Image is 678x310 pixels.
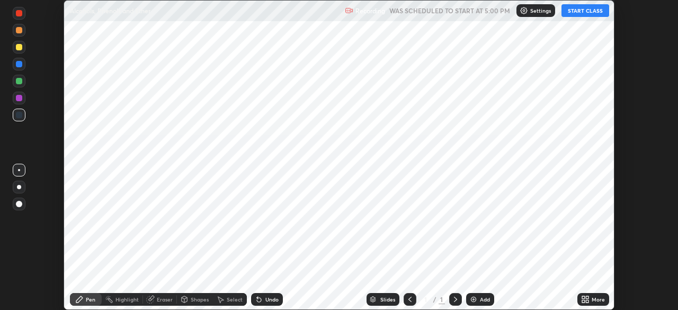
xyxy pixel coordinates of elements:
p: Recording [355,7,385,15]
div: Slides [380,297,395,302]
div: Shapes [191,297,209,302]
img: add-slide-button [469,295,478,304]
div: 1 [439,295,445,304]
div: More [592,297,605,302]
img: class-settings-icons [520,6,528,15]
div: Pen [86,297,95,302]
p: Settings [530,8,551,13]
h5: WAS SCHEDULED TO START AT 5:00 PM [389,6,510,15]
button: START CLASS [561,4,609,17]
div: / [433,296,436,303]
div: Undo [265,297,279,302]
img: recording.375f2c34.svg [345,6,353,15]
div: Highlight [115,297,139,302]
div: 1 [421,296,431,303]
p: Alcohols, Phenols and Ether [70,6,150,15]
div: Eraser [157,297,173,302]
div: Select [227,297,243,302]
div: Add [480,297,490,302]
